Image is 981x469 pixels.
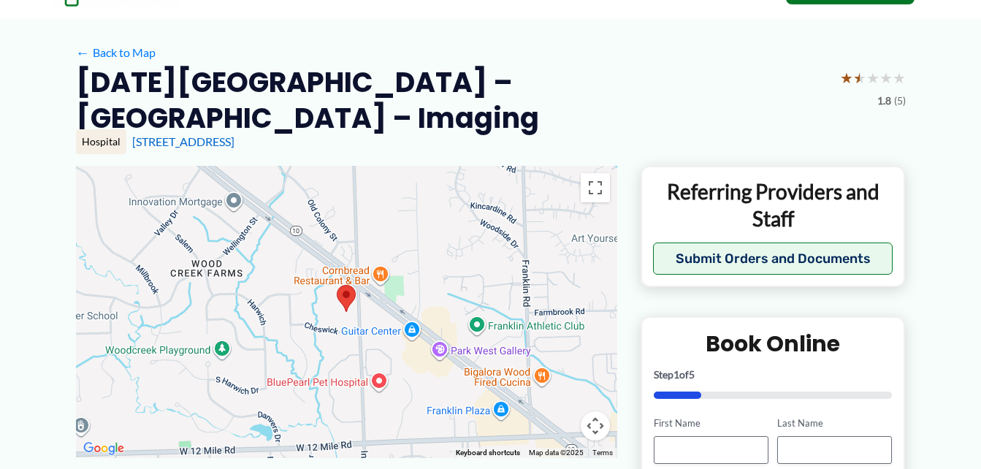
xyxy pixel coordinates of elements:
h2: [DATE][GEOGRAPHIC_DATA] – [GEOGRAPHIC_DATA] – Imaging [76,64,828,137]
span: 1 [673,368,679,381]
button: Toggle fullscreen view [581,173,610,202]
button: Keyboard shortcuts [456,448,520,458]
a: Terms (opens in new tab) [592,449,613,457]
span: 1.8 [877,91,891,110]
a: ←Back to Map [76,42,156,64]
a: [STREET_ADDRESS] [132,134,234,148]
p: Referring Providers and Staff [653,178,893,232]
p: Step of [654,370,893,380]
span: ★ [893,64,906,91]
span: ★ [866,64,879,91]
h2: Book Online [654,329,893,358]
div: Hospital [76,129,126,154]
label: First Name [654,416,768,430]
a: Open this area in Google Maps (opens a new window) [80,439,128,458]
span: ★ [879,64,893,91]
span: ← [76,45,90,59]
span: (5) [894,91,906,110]
button: Map camera controls [581,411,610,441]
label: Last Name [777,416,892,430]
span: 5 [689,368,695,381]
span: Map data ©2025 [529,449,584,457]
img: Google [80,439,128,458]
span: ★ [853,64,866,91]
span: ★ [840,64,853,91]
button: Submit Orders and Documents [653,243,893,275]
